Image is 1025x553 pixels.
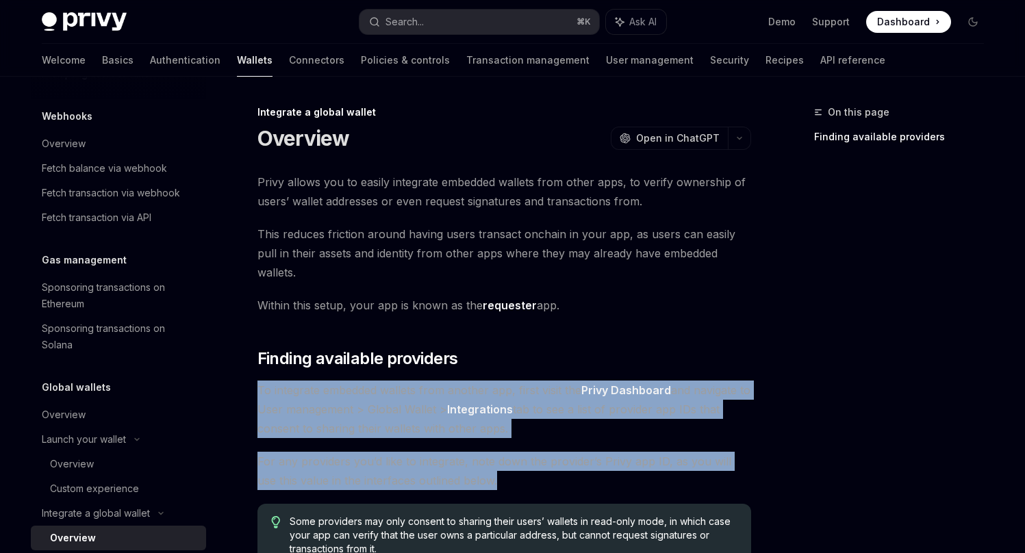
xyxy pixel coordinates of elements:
[257,172,751,211] span: Privy allows you to easily integrate embedded wallets from other apps, to verify ownership of use...
[31,275,206,316] a: Sponsoring transactions on Ethereum
[257,105,751,119] div: Integrate a global wallet
[42,12,127,31] img: dark logo
[42,252,127,268] h5: Gas management
[710,44,749,77] a: Security
[42,209,151,226] div: Fetch transaction via API
[814,126,995,148] a: Finding available providers
[606,10,666,34] button: Ask AI
[150,44,220,77] a: Authentication
[581,383,671,397] strong: Privy Dashboard
[257,348,458,370] span: Finding available providers
[102,44,134,77] a: Basics
[447,402,513,416] strong: Integrations
[257,296,751,315] span: Within this setup, your app is known as the app.
[768,15,796,29] a: Demo
[42,185,180,201] div: Fetch transaction via webhook
[31,205,206,230] a: Fetch transaction via API
[962,11,984,33] button: Toggle dark mode
[877,15,930,29] span: Dashboard
[237,44,273,77] a: Wallets
[629,15,657,29] span: Ask AI
[42,160,167,177] div: Fetch balance via webhook
[447,402,513,417] a: Integrations
[42,431,126,448] div: Launch your wallet
[636,131,720,145] span: Open in ChatGPT
[31,476,206,501] a: Custom experience
[257,126,350,151] h1: Overview
[42,379,111,396] h5: Global wallets
[581,383,671,398] a: Privy Dashboard
[31,452,206,476] a: Overview
[828,104,889,120] span: On this page
[385,14,424,30] div: Search...
[611,127,728,150] button: Open in ChatGPT
[42,279,198,312] div: Sponsoring transactions on Ethereum
[257,381,751,438] span: To integrate embedded wallets from another app, first visit the and navigate to User management >...
[31,316,206,357] a: Sponsoring transactions on Solana
[765,44,804,77] a: Recipes
[31,526,206,550] a: Overview
[42,407,86,423] div: Overview
[271,516,281,528] svg: Tip
[31,131,206,156] a: Overview
[42,136,86,152] div: Overview
[257,224,751,282] span: This reduces friction around having users transact onchain in your app, as users can easily pull ...
[606,44,694,77] a: User management
[359,10,599,34] button: Search...⌘K
[361,44,450,77] a: Policies & controls
[483,298,537,312] strong: requester
[42,320,198,353] div: Sponsoring transactions on Solana
[820,44,885,77] a: API reference
[50,456,94,472] div: Overview
[466,44,590,77] a: Transaction management
[31,181,206,205] a: Fetch transaction via webhook
[42,505,150,522] div: Integrate a global wallet
[50,530,96,546] div: Overview
[31,156,206,181] a: Fetch balance via webhook
[257,452,751,490] span: For any providers you’d like to integrate, note down the provider’s Privy app ID, as you will use...
[866,11,951,33] a: Dashboard
[289,44,344,77] a: Connectors
[812,15,850,29] a: Support
[577,16,591,27] span: ⌘ K
[42,108,92,125] h5: Webhooks
[42,44,86,77] a: Welcome
[50,480,139,497] div: Custom experience
[31,402,206,427] a: Overview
